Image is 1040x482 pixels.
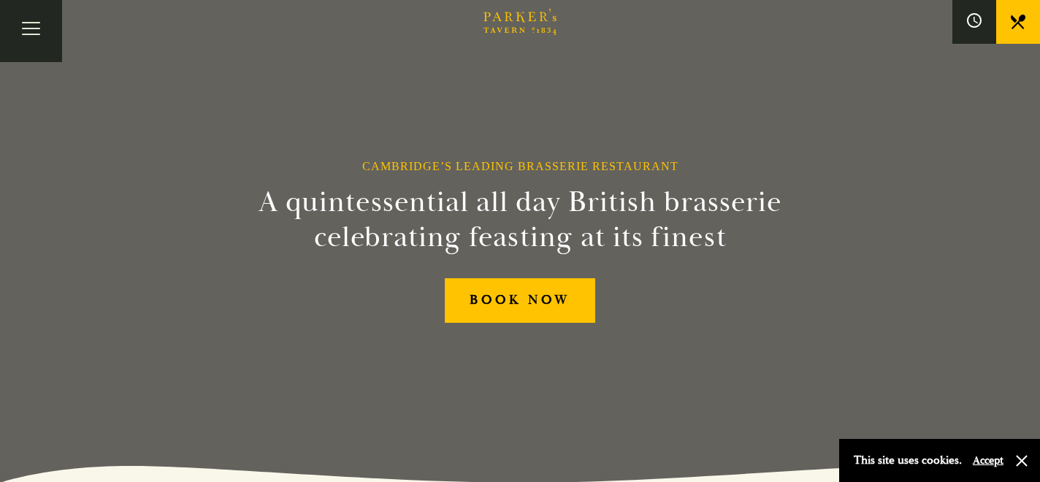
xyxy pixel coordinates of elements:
[973,454,1003,467] button: Accept
[362,159,678,173] h1: Cambridge’s Leading Brasserie Restaurant
[445,278,595,323] a: BOOK NOW
[854,450,962,471] p: This site uses cookies.
[1014,454,1029,468] button: Close and accept
[187,185,853,255] h2: A quintessential all day British brasserie celebrating feasting at its finest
